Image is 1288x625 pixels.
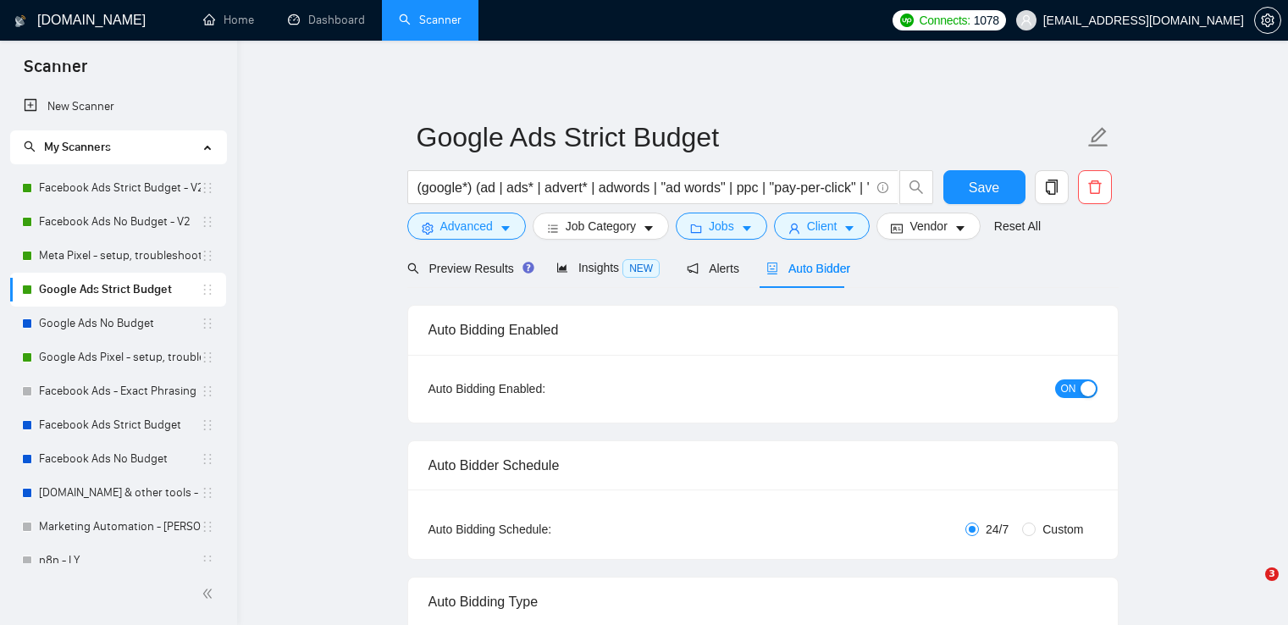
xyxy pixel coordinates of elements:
[201,181,214,195] span: holder
[201,384,214,398] span: holder
[14,8,26,35] img: logo
[201,452,214,466] span: holder
[709,217,734,235] span: Jobs
[500,222,511,235] span: caret-down
[10,54,101,90] span: Scanner
[10,239,226,273] li: Meta Pixel - setup, troubleshooting, tracking
[10,374,226,408] li: Facebook Ads - Exact Phrasing
[974,11,999,30] span: 1078
[10,510,226,544] li: Marketing Automation - Lilia Y.
[1230,567,1271,608] iframe: Intercom live chat
[202,585,218,602] span: double-left
[10,307,226,340] li: Google Ads No Budget
[556,262,568,274] span: area-chart
[201,486,214,500] span: holder
[39,273,201,307] a: Google Ads Strict Budget
[422,222,434,235] span: setting
[954,222,966,235] span: caret-down
[10,408,226,442] li: Facebook Ads Strict Budget
[774,213,871,240] button: userClientcaret-down
[876,213,980,240] button: idcardVendorcaret-down
[24,141,36,152] span: search
[201,317,214,330] span: holder
[39,442,201,476] a: Facebook Ads No Budget
[556,261,660,274] span: Insights
[994,217,1041,235] a: Reset All
[417,177,870,198] input: Search Freelance Jobs...
[1061,379,1076,398] span: ON
[1078,170,1112,204] button: delete
[201,554,214,567] span: holder
[407,262,529,275] span: Preview Results
[24,140,111,154] span: My Scanners
[1254,7,1281,34] button: setting
[428,520,651,539] div: Auto Bidding Schedule:
[1035,170,1069,204] button: copy
[1265,567,1279,581] span: 3
[10,205,226,239] li: Facebook Ads No Budget - V2
[428,379,651,398] div: Auto Bidding Enabled:
[10,171,226,205] li: Facebook Ads Strict Budget - V2
[399,13,462,27] a: searchScanner
[1036,180,1068,195] span: copy
[39,544,201,578] a: n8n - LY
[1254,14,1281,27] a: setting
[1079,180,1111,195] span: delete
[643,222,655,235] span: caret-down
[766,263,778,274] span: robot
[201,520,214,534] span: holder
[201,418,214,432] span: holder
[417,116,1084,158] input: Scanner name...
[203,13,254,27] a: homeHome
[201,283,214,296] span: holder
[201,215,214,229] span: holder
[1020,14,1032,26] span: user
[24,90,213,124] a: New Scanner
[547,222,559,235] span: bars
[428,441,1097,489] div: Auto Bidder Schedule
[39,171,201,205] a: Facebook Ads Strict Budget - V2
[891,222,903,235] span: idcard
[766,262,850,275] span: Auto Bidder
[39,239,201,273] a: Meta Pixel - setup, troubleshooting, tracking
[10,476,226,510] li: Make.com & other tools - Lilia Y.
[428,306,1097,354] div: Auto Bidding Enabled
[39,374,201,408] a: Facebook Ads - Exact Phrasing
[900,180,932,195] span: search
[807,217,837,235] span: Client
[10,273,226,307] li: Google Ads Strict Budget
[622,259,660,278] span: NEW
[943,170,1025,204] button: Save
[288,13,365,27] a: dashboardDashboard
[407,213,526,240] button: settingAdvancedcaret-down
[521,260,536,275] div: Tooltip anchor
[1255,14,1280,27] span: setting
[10,442,226,476] li: Facebook Ads No Budget
[788,222,800,235] span: user
[44,140,111,154] span: My Scanners
[1036,520,1090,539] span: Custom
[899,170,933,204] button: search
[741,222,753,235] span: caret-down
[877,182,888,193] span: info-circle
[39,205,201,239] a: Facebook Ads No Budget - V2
[39,307,201,340] a: Google Ads No Budget
[676,213,767,240] button: folderJobscaret-down
[687,263,699,274] span: notification
[690,222,702,235] span: folder
[1087,126,1109,148] span: edit
[979,520,1015,539] span: 24/7
[843,222,855,235] span: caret-down
[39,476,201,510] a: [DOMAIN_NAME] & other tools - [PERSON_NAME]
[687,262,739,275] span: Alerts
[39,510,201,544] a: Marketing Automation - [PERSON_NAME]
[10,340,226,374] li: Google Ads Pixel - setup, troubleshooting, tracking
[900,14,914,27] img: upwork-logo.png
[909,217,947,235] span: Vendor
[440,217,493,235] span: Advanced
[39,408,201,442] a: Facebook Ads Strict Budget
[533,213,669,240] button: barsJob Categorycaret-down
[10,544,226,578] li: n8n - LY
[919,11,970,30] span: Connects:
[201,249,214,263] span: holder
